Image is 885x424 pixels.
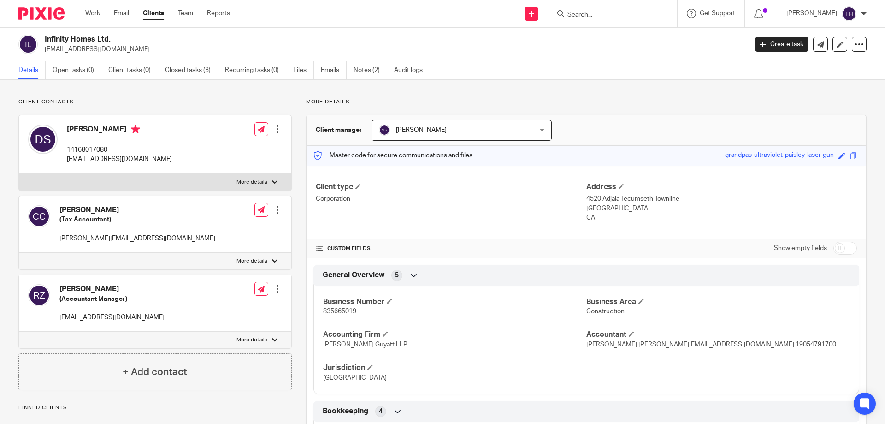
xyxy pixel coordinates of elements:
h4: Address [586,182,857,192]
h4: CUSTOM FIELDS [316,245,586,252]
h5: (Accountant Manager) [59,294,165,304]
span: 5 [395,271,399,280]
h5: (Tax Accountant) [59,215,215,224]
img: svg%3E [28,125,58,154]
img: svg%3E [28,284,50,306]
span: [PERSON_NAME] Guyatt LLP [323,341,407,348]
img: svg%3E [842,6,856,21]
img: Pixie [18,7,65,20]
img: svg%3E [379,125,390,136]
span: 4 [379,407,383,416]
a: Email [114,9,129,18]
span: General Overview [323,270,384,280]
a: Clients [143,9,164,18]
p: [EMAIL_ADDRESS][DOMAIN_NAME] [59,313,165,322]
input: Search [566,11,649,19]
img: svg%3E [18,35,38,54]
p: [PERSON_NAME] [786,9,837,18]
a: Closed tasks (3) [165,61,218,79]
h4: [PERSON_NAME] [59,205,215,215]
a: Recurring tasks (0) [225,61,286,79]
h3: Client manager [316,125,362,135]
p: 4520 Adjala Tecumseth Townline [586,194,857,203]
a: Client tasks (0) [108,61,158,79]
a: Team [178,9,193,18]
h4: Business Area [586,297,850,307]
span: Bookkeeping [323,406,368,416]
h4: Business Number [323,297,586,307]
span: [PERSON_NAME] [PERSON_NAME][EMAIL_ADDRESS][DOMAIN_NAME] 19054791700 [586,341,836,348]
label: Show empty fields [774,244,827,253]
a: Audit logs [394,61,430,79]
a: Reports [207,9,230,18]
p: CA [586,213,857,222]
a: Files [293,61,314,79]
i: Primary [131,125,140,134]
p: More details [306,98,867,106]
span: 835665019 [323,308,356,315]
p: More details [236,179,267,186]
a: Notes (2) [354,61,387,79]
p: 14168017080 [67,145,172,155]
span: Get Support [700,10,735,17]
a: Create task [755,37,808,52]
a: Emails [321,61,347,79]
p: [EMAIL_ADDRESS][DOMAIN_NAME] [67,155,172,164]
div: grandpas-ultraviolet-paisley-laser-gun [725,150,834,161]
img: svg%3E [28,205,50,227]
a: Work [85,9,100,18]
p: [PERSON_NAME][EMAIL_ADDRESS][DOMAIN_NAME] [59,234,215,243]
h4: [PERSON_NAME] [59,284,165,294]
h4: Accountant [586,330,850,340]
a: Details [18,61,46,79]
h4: [PERSON_NAME] [67,125,172,136]
span: Construction [586,308,625,315]
p: Corporation [316,194,586,203]
span: [GEOGRAPHIC_DATA] [323,375,387,381]
a: Open tasks (0) [53,61,101,79]
span: [PERSON_NAME] [396,127,447,133]
h2: Infinity Homes Ltd. [45,35,602,44]
p: [EMAIL_ADDRESS][DOMAIN_NAME] [45,45,741,54]
p: More details [236,336,267,344]
p: More details [236,257,267,265]
p: Linked clients [18,404,292,412]
p: [GEOGRAPHIC_DATA] [586,204,857,213]
p: Master code for secure communications and files [313,151,472,160]
h4: + Add contact [123,365,187,379]
h4: Jurisdiction [323,363,586,373]
p: Client contacts [18,98,292,106]
h4: Client type [316,182,586,192]
h4: Accounting Firm [323,330,586,340]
